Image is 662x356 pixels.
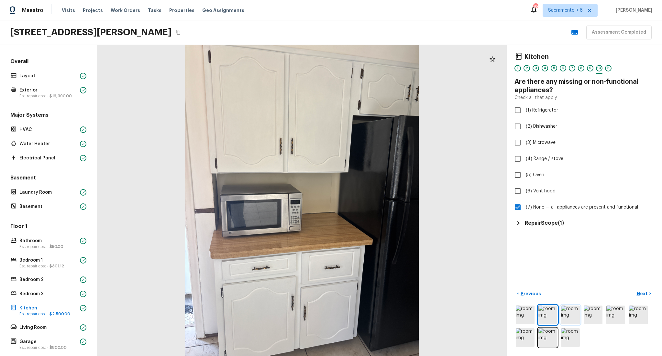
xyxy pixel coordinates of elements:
[524,65,530,71] div: 2
[83,7,103,14] span: Projects
[526,172,544,178] span: (5) Oven
[9,112,88,120] h5: Major Systems
[174,28,182,37] button: Copy Address
[62,7,75,14] span: Visits
[526,188,556,194] span: (6) Vent hood
[19,339,77,345] p: Garage
[19,73,77,79] p: Layout
[202,7,244,14] span: Geo Assignments
[514,94,557,101] p: Check all that apply.
[561,328,580,347] img: room img
[587,65,593,71] div: 9
[526,204,638,210] span: (7) None — all appliances are present and functional
[19,305,77,311] p: Kitchen
[516,306,535,324] img: room img
[514,288,544,299] button: <Previous
[569,65,575,71] div: 7
[514,65,521,71] div: 1
[526,139,556,146] span: (3) Microwave
[514,78,654,94] h4: Are there any missing or non-functional appliances?
[19,238,77,244] p: Bathroom
[19,276,77,283] p: Bedroom 2
[519,290,541,297] p: Previous
[605,65,612,71] div: 11
[19,324,77,331] p: Living Room
[526,156,563,162] span: (4) Range / stove
[50,346,67,350] span: $800.00
[19,291,77,297] p: Bedroom 3
[19,257,77,264] p: Bedroom 1
[578,65,584,71] div: 8
[19,93,77,99] p: Est. repair cost -
[19,189,77,196] p: Laundry Room
[19,264,77,269] p: Est. repair cost -
[19,155,77,161] p: Electrical Panel
[148,8,161,13] span: Tasks
[50,312,70,316] span: $2,500.00
[524,53,549,61] h4: Kitchen
[533,4,538,10] div: 159
[111,7,140,14] span: Work Orders
[613,7,652,14] span: [PERSON_NAME]
[606,306,625,324] img: room img
[560,65,566,71] div: 6
[634,288,654,299] button: Next>
[50,245,63,249] span: $50.00
[629,306,648,324] img: room img
[19,141,77,147] p: Water Heater
[516,328,535,347] img: room img
[19,87,77,93] p: Exterior
[526,123,557,130] span: (2) Dishwasher
[526,107,558,113] span: (1) Refrigerator
[561,306,580,324] img: room img
[538,306,557,324] img: room img
[533,65,539,71] div: 3
[9,58,88,66] h5: Overall
[10,27,171,38] h2: [STREET_ADDRESS][PERSON_NAME]
[9,174,88,183] h5: Basement
[19,126,77,133] p: HVAC
[542,65,548,71] div: 4
[19,244,77,249] p: Est. repair cost -
[538,328,557,347] img: room img
[22,7,43,14] span: Maestro
[584,306,602,324] img: room img
[9,223,88,231] h5: Floor 1
[596,65,602,71] div: 10
[551,65,557,71] div: 5
[548,7,583,14] span: Sacramento + 6
[525,220,564,227] h5: Repair Scope ( 1 )
[19,345,77,350] p: Est. repair cost -
[169,7,194,14] span: Properties
[637,290,649,297] p: Next
[50,94,72,98] span: $16,390.00
[50,264,64,268] span: $301.12
[19,203,77,210] p: Basement
[19,311,77,317] p: Est. repair cost -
